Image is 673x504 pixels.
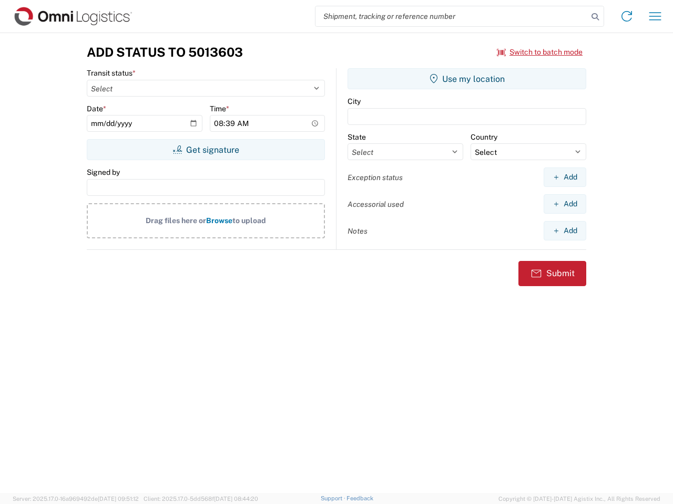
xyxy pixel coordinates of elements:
[87,45,243,60] h3: Add Status to 5013603
[348,68,586,89] button: Use my location
[206,216,232,225] span: Browse
[146,216,206,225] span: Drag files here or
[13,496,139,502] span: Server: 2025.17.0-16a969492de
[87,104,106,113] label: Date
[315,6,588,26] input: Shipment, tracking or reference number
[348,199,404,209] label: Accessorial used
[348,132,366,142] label: State
[214,496,258,502] span: [DATE] 08:44:20
[98,496,139,502] span: [DATE] 09:51:12
[210,104,229,113] label: Time
[87,68,136,78] label: Transit status
[544,194,586,214] button: Add
[87,167,120,177] label: Signed by
[87,139,325,160] button: Get signature
[348,97,361,106] label: City
[346,495,373,501] a: Feedback
[232,216,266,225] span: to upload
[471,132,497,142] label: Country
[348,226,368,236] label: Notes
[497,44,583,61] button: Switch to batch mode
[348,173,403,182] label: Exception status
[518,261,586,286] button: Submit
[144,496,258,502] span: Client: 2025.17.0-5dd568f
[544,167,586,187] button: Add
[544,221,586,240] button: Add
[321,495,347,501] a: Support
[498,494,660,503] span: Copyright © [DATE]-[DATE] Agistix Inc., All Rights Reserved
